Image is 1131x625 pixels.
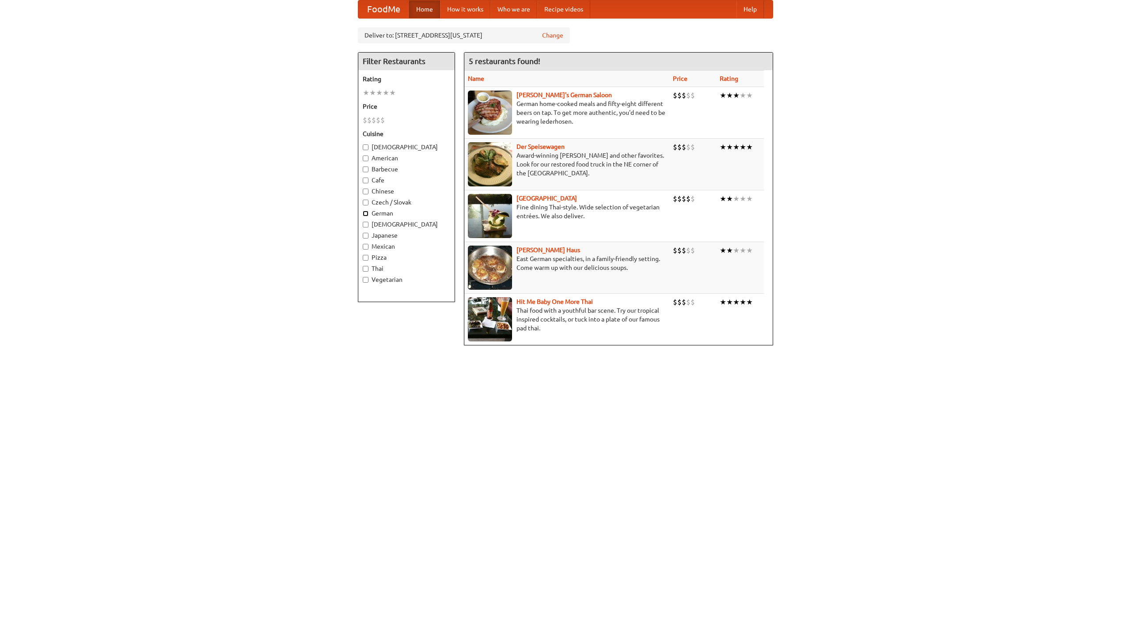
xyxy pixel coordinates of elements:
li: $ [682,194,686,204]
li: ★ [733,91,740,100]
input: [DEMOGRAPHIC_DATA] [363,144,368,150]
p: Thai food with a youthful bar scene. Try our tropical inspired cocktails, or tuck into a plate of... [468,306,666,333]
li: $ [376,115,380,125]
label: Barbecue [363,165,450,174]
input: Thai [363,266,368,272]
label: Czech / Slovak [363,198,450,207]
a: Hit Me Baby One More Thai [516,298,593,305]
a: Der Speisewagen [516,143,565,150]
a: Recipe videos [537,0,590,18]
label: [DEMOGRAPHIC_DATA] [363,143,450,152]
input: Vegetarian [363,277,368,283]
li: ★ [733,297,740,307]
li: $ [673,142,677,152]
label: American [363,154,450,163]
li: $ [677,246,682,255]
p: German home-cooked meals and fifty-eight different beers on tap. To get more authentic, you'd nee... [468,99,666,126]
a: Help [736,0,764,18]
li: ★ [740,142,746,152]
li: $ [691,297,695,307]
img: esthers.jpg [468,91,512,135]
li: ★ [740,91,746,100]
a: FoodMe [358,0,409,18]
a: [PERSON_NAME] Haus [516,246,580,254]
label: Mexican [363,242,450,251]
label: German [363,209,450,218]
a: Price [673,75,687,82]
a: Home [409,0,440,18]
li: $ [682,297,686,307]
input: Chinese [363,189,368,194]
li: $ [691,91,695,100]
li: $ [682,142,686,152]
p: Fine dining Thai-style. Wide selection of vegetarian entrées. We also deliver. [468,203,666,220]
li: $ [380,115,385,125]
div: Deliver to: [STREET_ADDRESS][US_STATE] [358,27,570,43]
li: ★ [746,297,753,307]
input: [DEMOGRAPHIC_DATA] [363,222,368,227]
li: ★ [740,246,746,255]
img: kohlhaus.jpg [468,246,512,290]
li: ★ [740,194,746,204]
li: $ [682,91,686,100]
li: $ [677,142,682,152]
img: satay.jpg [468,194,512,238]
li: ★ [720,246,726,255]
li: $ [677,297,682,307]
li: ★ [720,142,726,152]
input: American [363,155,368,161]
li: ★ [720,194,726,204]
li: ★ [733,246,740,255]
a: Rating [720,75,738,82]
li: $ [691,246,695,255]
a: [GEOGRAPHIC_DATA] [516,195,577,202]
label: [DEMOGRAPHIC_DATA] [363,220,450,229]
li: $ [673,297,677,307]
p: Award-winning [PERSON_NAME] and other favorites. Look for our restored food truck in the NE corne... [468,151,666,178]
label: Japanese [363,231,450,240]
li: $ [691,142,695,152]
img: babythai.jpg [468,297,512,341]
li: $ [372,115,376,125]
input: Pizza [363,255,368,261]
li: $ [367,115,372,125]
li: $ [677,194,682,204]
li: ★ [369,88,376,98]
li: ★ [740,297,746,307]
h4: Filter Restaurants [358,53,455,70]
li: ★ [746,194,753,204]
ng-pluralize: 5 restaurants found! [469,57,540,65]
li: ★ [746,91,753,100]
a: [PERSON_NAME]'s German Saloon [516,91,612,98]
li: ★ [720,297,726,307]
input: Mexican [363,244,368,250]
li: $ [686,194,691,204]
input: German [363,211,368,216]
li: $ [363,115,367,125]
li: $ [686,246,691,255]
input: Japanese [363,233,368,239]
li: $ [686,91,691,100]
li: $ [673,194,677,204]
li: $ [686,297,691,307]
h5: Rating [363,75,450,83]
li: ★ [746,142,753,152]
li: ★ [389,88,396,98]
li: ★ [733,194,740,204]
li: $ [691,194,695,204]
a: Who we are [490,0,537,18]
h5: Cuisine [363,129,450,138]
li: ★ [746,246,753,255]
li: ★ [376,88,383,98]
li: $ [686,142,691,152]
input: Czech / Slovak [363,200,368,205]
a: Change [542,31,563,40]
li: ★ [726,297,733,307]
label: Chinese [363,187,450,196]
li: ★ [720,91,726,100]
